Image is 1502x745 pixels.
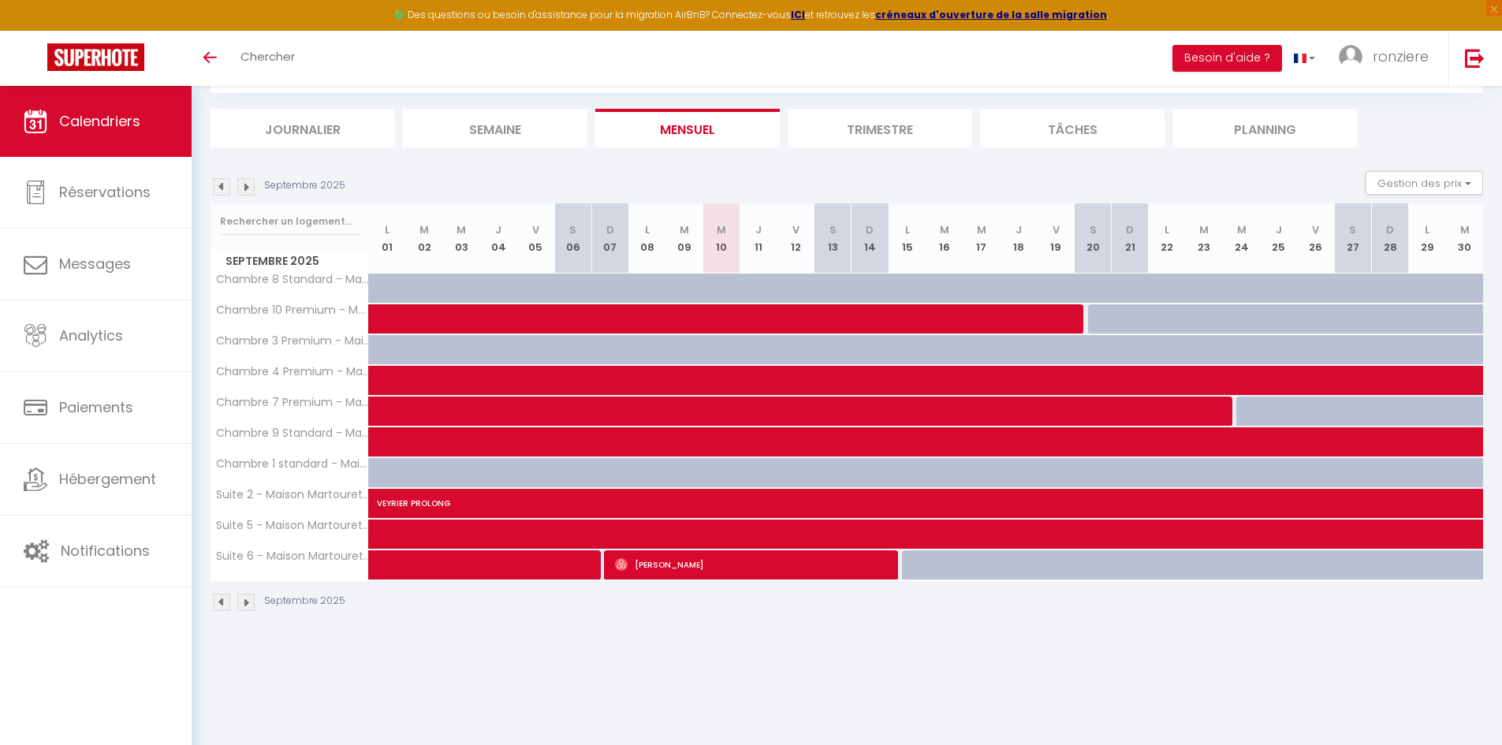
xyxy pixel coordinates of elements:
[554,203,591,274] th: 06
[1037,203,1074,274] th: 19
[214,366,371,378] span: Chambre 4 Premium - Maison Martouret · Chambre Premium - Colodge - Maison de Maître
[1276,222,1282,237] abbr: J
[792,222,799,237] abbr: V
[443,203,480,274] th: 03
[1327,31,1448,86] a: ... ronziere
[1446,203,1483,274] th: 30
[740,203,777,274] th: 11
[214,304,371,316] span: Chambre 10 Premium - Maison Martouret · Chambre Premium - Colodge - Maison de Maître
[1126,222,1134,237] abbr: D
[47,43,144,71] img: Super Booking
[963,203,1000,274] th: 17
[1112,203,1149,274] th: 21
[788,109,972,147] li: Trimestre
[1339,45,1362,69] img: ...
[214,427,371,439] span: Chambre 9 Standard - Martouret · Chambre Standard - Colodge - Maison de Maître
[703,203,740,274] th: 10
[59,182,151,202] span: Réservations
[615,549,887,579] span: [PERSON_NAME]
[220,207,360,236] input: Rechercher un logement...
[495,222,501,237] abbr: J
[211,109,395,147] li: Journalier
[628,203,665,274] th: 08
[214,335,371,347] span: Chambre 3 Premium - Maison Martouret · Chambre Premium - Colodge - Maison de Maître
[980,109,1165,147] li: Tâches
[940,222,949,237] abbr: M
[829,222,837,237] abbr: S
[595,109,780,147] li: Mensuel
[1223,203,1260,274] th: 24
[419,222,429,237] abbr: M
[1460,222,1470,237] abbr: M
[1371,203,1408,274] th: 28
[1312,222,1319,237] abbr: V
[680,222,689,237] abbr: M
[1149,203,1186,274] th: 22
[59,326,123,345] span: Analytics
[532,222,539,237] abbr: V
[1237,222,1247,237] abbr: M
[606,222,614,237] abbr: D
[59,397,133,417] span: Paiements
[1090,222,1097,237] abbr: S
[1172,45,1282,72] button: Besoin d'aide ?
[369,203,406,274] th: 01
[1366,171,1483,195] button: Gestion des prix
[1165,222,1169,237] abbr: L
[791,8,805,21] a: ICI
[755,222,762,237] abbr: J
[1075,203,1112,274] th: 20
[905,222,910,237] abbr: L
[264,594,345,609] p: Septembre 2025
[480,203,517,274] th: 04
[1172,109,1357,147] li: Planning
[777,203,814,274] th: 12
[1465,48,1485,68] img: logout
[852,203,889,274] th: 14
[717,222,726,237] abbr: M
[59,111,140,131] span: Calendriers
[406,203,443,274] th: 02
[240,48,295,65] span: Chercher
[1199,222,1209,237] abbr: M
[889,203,926,274] th: 15
[1297,203,1334,274] th: 26
[977,222,986,237] abbr: M
[1349,222,1356,237] abbr: S
[1016,222,1022,237] abbr: J
[369,489,406,519] a: VEYRIER PROLONG
[1000,203,1037,274] th: 18
[1425,222,1429,237] abbr: L
[517,203,554,274] th: 05
[866,222,874,237] abbr: D
[1409,203,1446,274] th: 29
[1373,47,1429,66] span: ronziere
[61,541,150,561] span: Notifications
[214,520,371,531] span: Suite 5 - Maison Martouret · Suite - Colodge - Maison de Maître
[1053,222,1060,237] abbr: V
[875,8,1107,21] a: créneaux d'ouverture de la salle migration
[645,222,650,237] abbr: L
[214,550,371,562] span: Suite 6 - Maison Martouret · Suite - Colodge - Maison de Maître
[814,203,852,274] th: 13
[229,31,307,86] a: Chercher
[214,458,371,470] span: Chambre 1 standard - Maison Martouret · Chambre standard - Colodge - Maison de Maître
[214,397,371,408] span: Chambre 7 Premium - Martouret · Chambre Premium - Colodge - Maison de Maître
[403,109,587,147] li: Semaine
[1186,203,1223,274] th: 23
[926,203,963,274] th: 16
[13,6,60,54] button: Ouvrir le widget de chat LiveChat
[211,250,368,273] span: Septembre 2025
[665,203,703,274] th: 09
[385,222,389,237] abbr: L
[214,274,371,285] span: Chambre 8 Standard - Martouret · Chambre standard - Colodge - Maison de Maître
[59,469,156,489] span: Hébergement
[214,489,371,501] span: Suite 2 - Maison Martouret · Suite - Colodge - Maison de Maître
[457,222,466,237] abbr: M
[569,222,576,237] abbr: S
[591,203,628,274] th: 07
[1386,222,1394,237] abbr: D
[1260,203,1297,274] th: 25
